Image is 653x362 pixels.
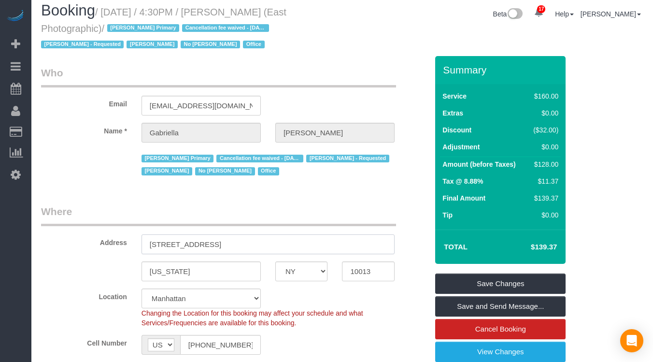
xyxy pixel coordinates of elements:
[34,96,134,109] label: Email
[530,108,559,118] div: $0.00
[142,309,363,327] span: Changing the Location for this booking may affect your schedule and what Services/Frequencies are...
[142,167,192,175] span: [PERSON_NAME]
[581,10,641,18] a: [PERSON_NAME]
[620,329,643,352] div: Open Intercom Messenger
[502,243,557,251] h4: $139.37
[41,66,396,87] legend: Who
[41,7,286,50] small: / [DATE] / 4:30PM / [PERSON_NAME] (East Photographic)
[6,10,25,23] img: Automaid Logo
[530,159,559,169] div: $128.00
[182,24,269,32] span: Cancellation fee waived - [DATE]
[258,167,279,175] span: Office
[142,155,214,162] span: [PERSON_NAME] Primary
[442,176,483,186] label: Tax @ 8.88%
[442,193,485,203] label: Final Amount
[443,64,561,75] h3: Summary
[127,41,177,48] span: [PERSON_NAME]
[435,296,566,317] a: Save and Send Message...
[216,155,303,162] span: Cancellation fee waived - [DATE]
[107,24,180,32] span: [PERSON_NAME] Primary
[530,125,559,135] div: ($32.00)
[41,23,272,50] span: /
[442,108,463,118] label: Extras
[435,274,566,294] a: Save Changes
[342,261,395,281] input: Zip Code
[530,91,559,101] div: $160.00
[41,41,124,48] span: [PERSON_NAME] - Requested
[442,159,515,169] label: Amount (before Taxes)
[555,10,574,18] a: Help
[275,123,395,143] input: Last Name
[507,8,523,21] img: New interface
[493,10,523,18] a: Beta
[530,210,559,220] div: $0.00
[530,193,559,203] div: $139.37
[195,167,255,175] span: No [PERSON_NAME]
[530,176,559,186] div: $11.37
[444,243,468,251] strong: Total
[180,335,261,355] input: Cell Number
[442,125,471,135] label: Discount
[442,210,453,220] label: Tip
[41,2,95,19] span: Booking
[34,234,134,247] label: Address
[442,91,467,101] label: Service
[537,5,545,13] span: 17
[34,289,134,302] label: Location
[530,142,559,152] div: $0.00
[142,96,261,116] input: Email
[435,342,566,362] a: View Changes
[181,41,240,48] span: No [PERSON_NAME]
[34,123,134,136] label: Name *
[435,319,566,339] a: Cancel Booking
[41,204,396,226] legend: Where
[142,261,261,281] input: City
[306,155,389,162] span: [PERSON_NAME] - Requested
[243,41,264,48] span: Office
[142,123,261,143] input: First Name
[34,335,134,348] label: Cell Number
[442,142,480,152] label: Adjustment
[529,2,548,24] a: 17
